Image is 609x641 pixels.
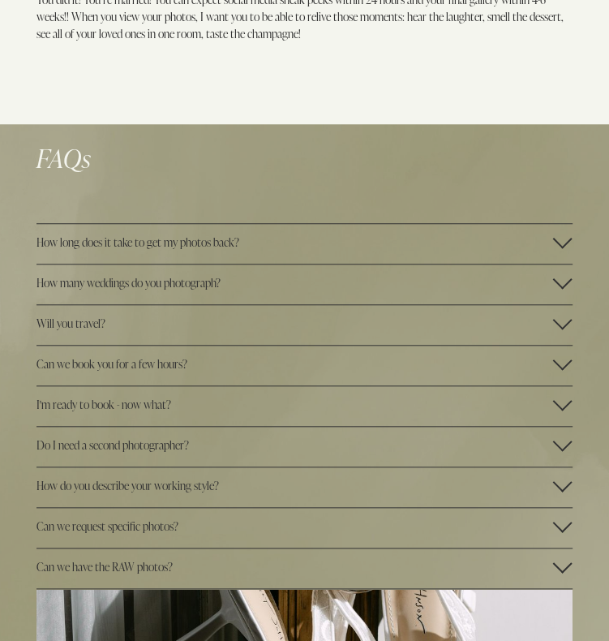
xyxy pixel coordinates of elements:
span: How long does it take to get my photos back? [36,234,553,250]
button: Do I need a second photographer? [36,427,573,467]
span: Do I need a second photographer? [36,437,553,453]
button: How many weddings do you photograph? [36,265,573,304]
button: How long does it take to get my photos back? [36,224,573,264]
button: I'm ready to book - now what? [36,386,573,426]
span: I'm ready to book - now what? [36,397,553,412]
span: How do you describe your working style? [36,478,553,493]
span: Can we book you for a few hours? [36,356,553,372]
button: How do you describe your working style? [36,467,573,507]
h1: FAQs [36,145,573,171]
button: Can we request specific photos? [36,508,573,548]
button: Can we have the RAW photos? [36,549,573,588]
button: Can we book you for a few hours? [36,346,573,385]
span: Will you travel? [36,316,553,331]
span: How many weddings do you photograph? [36,275,553,290]
span: Can we have the RAW photos? [36,559,553,574]
button: Will you travel? [36,305,573,345]
span: Can we request specific photos? [36,518,553,534]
